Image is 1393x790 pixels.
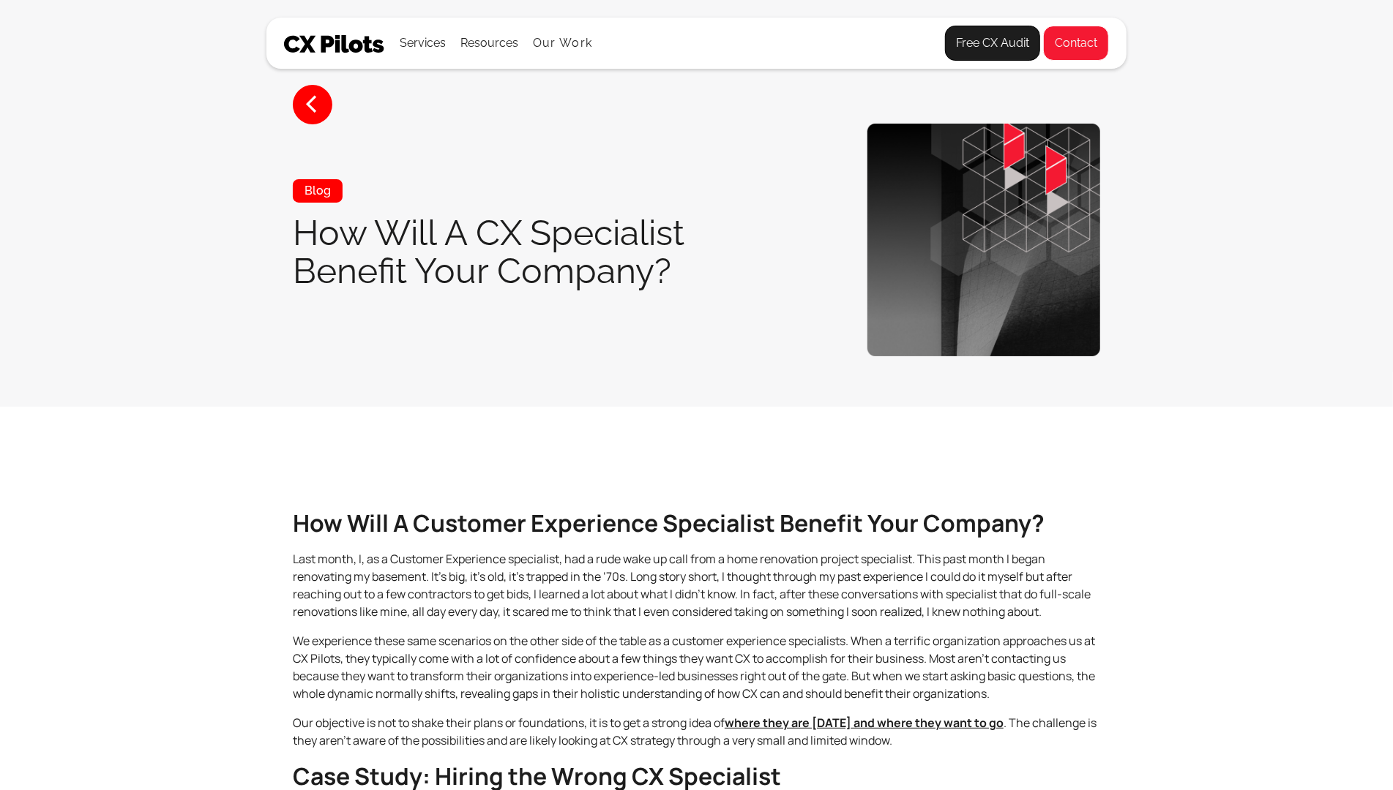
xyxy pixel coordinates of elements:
div: Blog [293,179,343,203]
p: Last month, I, as a Customer Experience specialist, had a rude wake up call from a home renovatio... [293,550,1100,620]
a: Contact [1043,26,1109,61]
a: where they are [DATE] and where they want to go [725,715,1004,731]
div: Services [400,33,446,53]
strong: How Will A Customer Experience Specialist Benefit Your Company? [293,507,1045,539]
a: < [293,85,332,124]
h1: How Will A CX Specialist Benefit Your Company? [293,214,750,290]
div: Resources [460,33,518,53]
a: Our Work [533,37,592,50]
div: Services [400,18,446,68]
p: Our objective is not to shake their plans or foundations, it is to get a strong idea of . The cha... [293,714,1100,749]
p: We experience these same scenarios on the other side of the table as a customer experience specia... [293,632,1100,702]
div: Resources [460,18,518,68]
a: Free CX Audit [945,26,1040,61]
